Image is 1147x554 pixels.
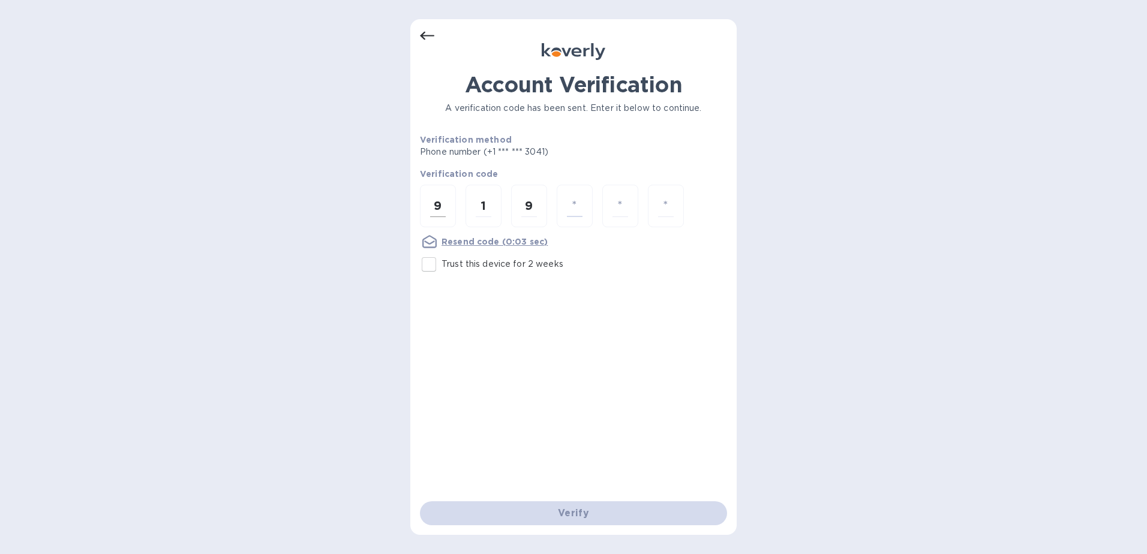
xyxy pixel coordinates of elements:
[420,135,512,144] b: Verification method
[420,146,640,158] p: Phone number (+1 *** *** 3041)
[420,102,727,115] p: A verification code has been sent. Enter it below to continue.
[420,168,727,180] p: Verification code
[420,72,727,97] h1: Account Verification
[442,258,563,270] p: Trust this device for 2 weeks
[442,237,548,246] u: Resend code (0:03 sec)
